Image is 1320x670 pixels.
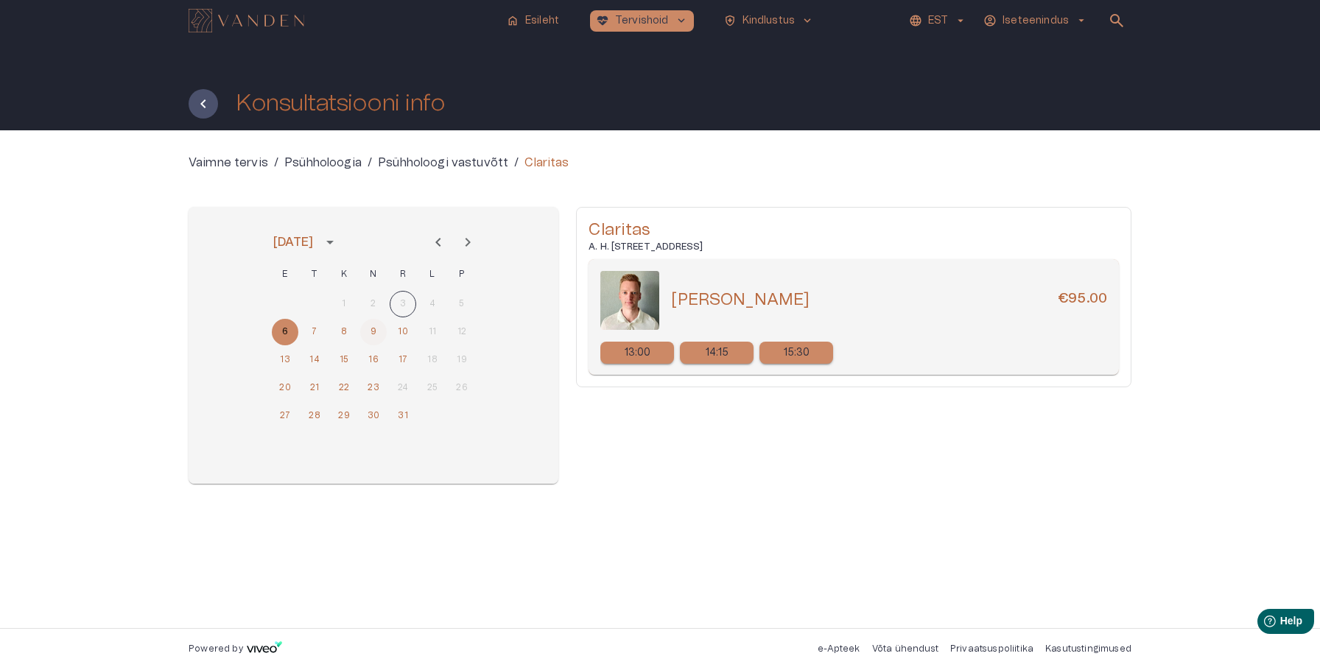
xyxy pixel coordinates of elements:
[317,230,343,255] button: calendar view is open, switch to year view
[368,154,372,172] p: /
[589,219,1119,241] h5: Claritas
[272,375,298,401] button: 20
[1075,14,1088,27] span: arrow_drop_down
[272,260,298,289] span: esmaspäev
[723,14,737,27] span: health_and_safety
[360,347,387,373] button: 16
[600,271,659,330] img: 80.png
[784,345,810,361] p: 15:30
[272,347,298,373] button: 13
[360,403,387,429] button: 30
[506,14,519,27] span: home
[390,319,416,345] button: 10
[449,260,475,289] span: pühapäev
[284,154,362,172] a: Psühholoogia
[524,154,569,172] p: Claritas
[189,9,304,32] img: Vanden logo
[1205,603,1320,644] iframe: Help widget launcher
[272,319,298,345] button: 6
[360,260,387,289] span: neljapäev
[680,342,754,364] a: Select new timeslot for rescheduling
[742,13,796,29] p: Kindlustus
[717,10,821,32] button: health_and_safetyKindlustuskeyboard_arrow_down
[600,342,674,364] div: 13:00
[301,260,328,289] span: teisipäev
[390,260,416,289] span: reede
[378,154,508,172] a: Psühholoogi vastuvõtt
[872,643,938,655] p: Võta ühendust
[189,154,268,172] a: Vaimne tervis
[706,345,729,361] p: 14:15
[331,347,357,373] button: 15
[600,342,674,364] a: Select new timeslot for rescheduling
[331,260,357,289] span: kolmapäev
[189,10,494,31] a: Navigate to homepage
[453,228,482,257] button: Next month
[759,342,833,364] a: Select new timeslot for rescheduling
[500,10,566,32] button: homeEsileht
[950,644,1033,653] a: Privaatsuspoliitika
[671,289,810,311] h5: [PERSON_NAME]
[360,375,387,401] button: 23
[759,342,833,364] div: 15:30
[301,403,328,429] button: 28
[1058,289,1107,311] h6: €95.00
[272,403,298,429] button: 27
[675,14,688,27] span: keyboard_arrow_down
[301,375,328,401] button: 21
[907,10,969,32] button: EST
[589,241,1119,253] h6: A. H. [STREET_ADDRESS]
[590,10,694,32] button: ecg_heartTervishoidkeyboard_arrow_down
[680,342,754,364] div: 14:15
[928,13,948,29] p: EST
[390,403,416,429] button: 31
[301,319,328,345] button: 7
[189,643,243,655] p: Powered by
[615,13,669,29] p: Tervishoid
[801,14,814,27] span: keyboard_arrow_down
[525,13,559,29] p: Esileht
[981,10,1090,32] button: Iseteenindusarrow_drop_down
[419,260,446,289] span: laupäev
[596,14,609,27] span: ecg_heart
[189,89,218,119] button: Tagasi
[273,233,313,251] div: [DATE]
[514,154,519,172] p: /
[1102,6,1131,35] button: open search modal
[625,345,651,361] p: 13:00
[818,644,860,653] a: e-Apteek
[331,403,357,429] button: 29
[274,154,278,172] p: /
[301,347,328,373] button: 14
[331,319,357,345] button: 8
[390,347,416,373] button: 17
[1045,644,1131,653] a: Kasutustingimused
[1003,13,1069,29] p: Iseteenindus
[360,319,387,345] button: 9
[331,375,357,401] button: 22
[1108,12,1126,29] span: search
[236,91,445,116] h1: Konsultatsiooni info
